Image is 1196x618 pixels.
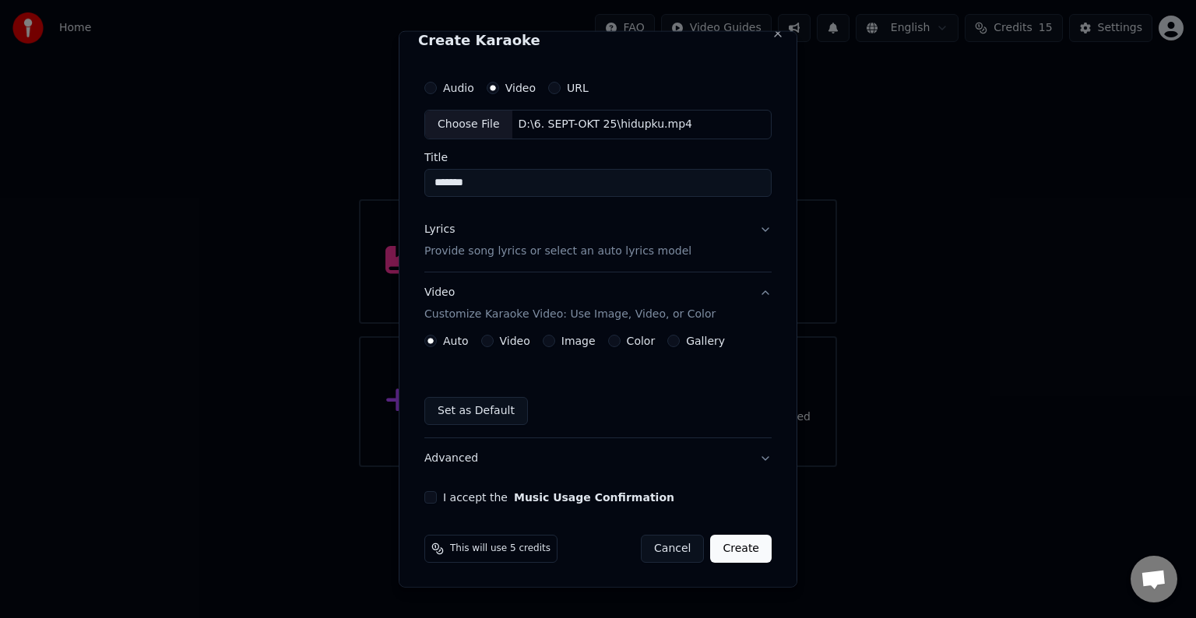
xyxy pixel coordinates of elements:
[450,543,551,555] span: This will use 5 credits
[443,83,474,93] label: Audio
[424,222,455,237] div: Lyrics
[424,397,528,425] button: Set as Default
[710,535,772,563] button: Create
[424,209,772,272] button: LyricsProvide song lyrics or select an auto lyrics model
[418,33,778,47] h2: Create Karaoke
[425,111,512,139] div: Choose File
[567,83,589,93] label: URL
[424,307,716,322] p: Customize Karaoke Video: Use Image, Video, or Color
[424,285,716,322] div: Video
[641,535,704,563] button: Cancel
[505,83,536,93] label: Video
[424,272,772,335] button: VideoCustomize Karaoke Video: Use Image, Video, or Color
[512,117,698,132] div: D:\6. SEPT-OKT 25\hidupku.mp4
[627,335,656,346] label: Color
[443,335,469,346] label: Auto
[424,438,772,479] button: Advanced
[514,492,674,503] button: I accept the
[500,335,530,346] label: Video
[561,335,596,346] label: Image
[686,335,725,346] label: Gallery
[424,335,772,437] div: VideoCustomize Karaoke Video: Use Image, Video, or Color
[424,244,691,259] p: Provide song lyrics or select an auto lyrics model
[443,492,674,503] label: I accept the
[424,152,772,163] label: Title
